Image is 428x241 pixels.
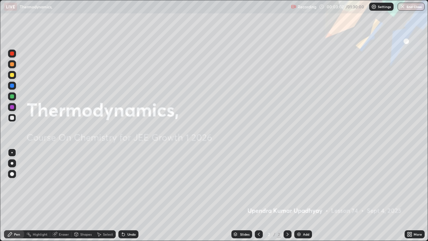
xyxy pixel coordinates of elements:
div: Undo [127,233,136,236]
p: Recording [298,4,316,9]
button: End Class [398,3,425,11]
div: Highlight [33,233,47,236]
div: 2 [277,231,281,237]
div: 2 [265,232,272,236]
p: Settings [378,5,391,8]
div: Select [103,233,113,236]
img: end-class-cross [400,4,405,9]
img: recording.375f2c34.svg [291,4,296,9]
div: Slides [240,233,249,236]
img: add-slide-button [296,232,302,237]
div: / [274,232,276,236]
div: Add [303,233,309,236]
div: Shapes [80,233,92,236]
div: Eraser [59,233,69,236]
img: class-settings-icons [371,4,377,9]
div: More [414,233,422,236]
p: Thermodynamics, [20,4,52,9]
p: LIVE [6,4,15,9]
div: Pen [14,233,20,236]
